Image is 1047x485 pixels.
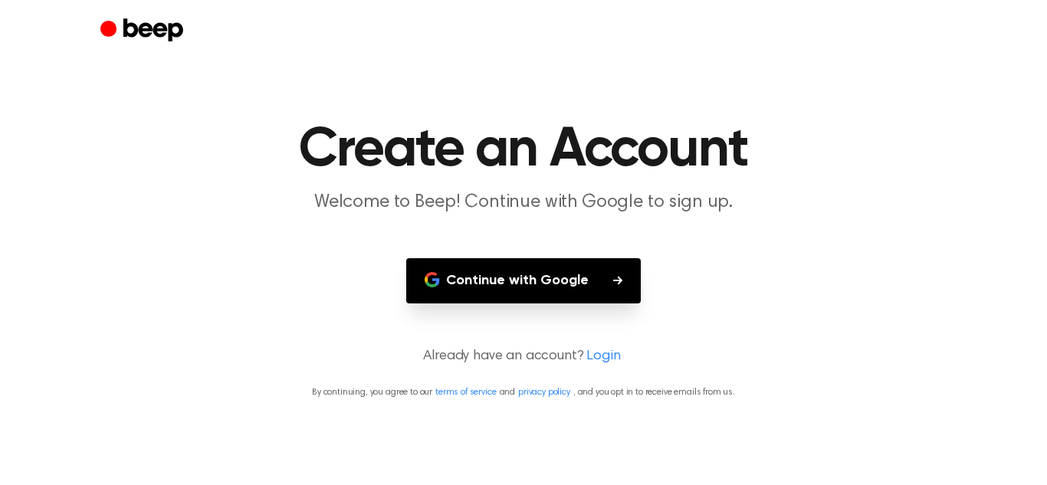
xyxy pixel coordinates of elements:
[18,346,1029,367] p: Already have an account?
[518,388,570,397] a: privacy policy
[435,388,496,397] a: terms of service
[100,16,187,46] a: Beep
[131,123,916,178] h1: Create an Account
[229,190,818,215] p: Welcome to Beep! Continue with Google to sign up.
[18,385,1029,399] p: By continuing, you agree to our and , and you opt in to receive emails from us.
[406,258,641,303] button: Continue with Google
[586,346,620,367] a: Login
